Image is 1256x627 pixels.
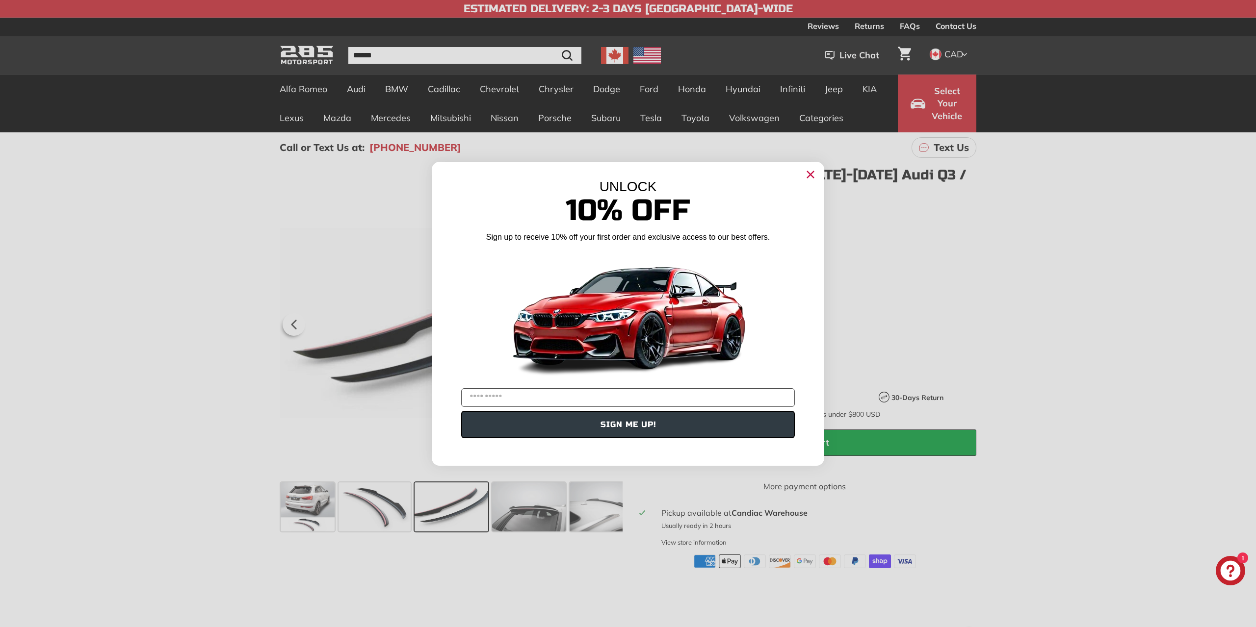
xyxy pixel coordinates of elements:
[1213,556,1248,588] inbox-online-store-chat: Shopify online store chat
[486,233,770,241] span: Sign up to receive 10% off your first order and exclusive access to our best offers.
[461,388,795,407] input: YOUR EMAIL
[461,411,795,438] button: SIGN ME UP!
[803,167,818,182] button: Close dialog
[600,179,657,194] span: UNLOCK
[505,247,751,384] img: Banner showing BMW 4 Series Body kit
[566,193,690,228] span: 10% Off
